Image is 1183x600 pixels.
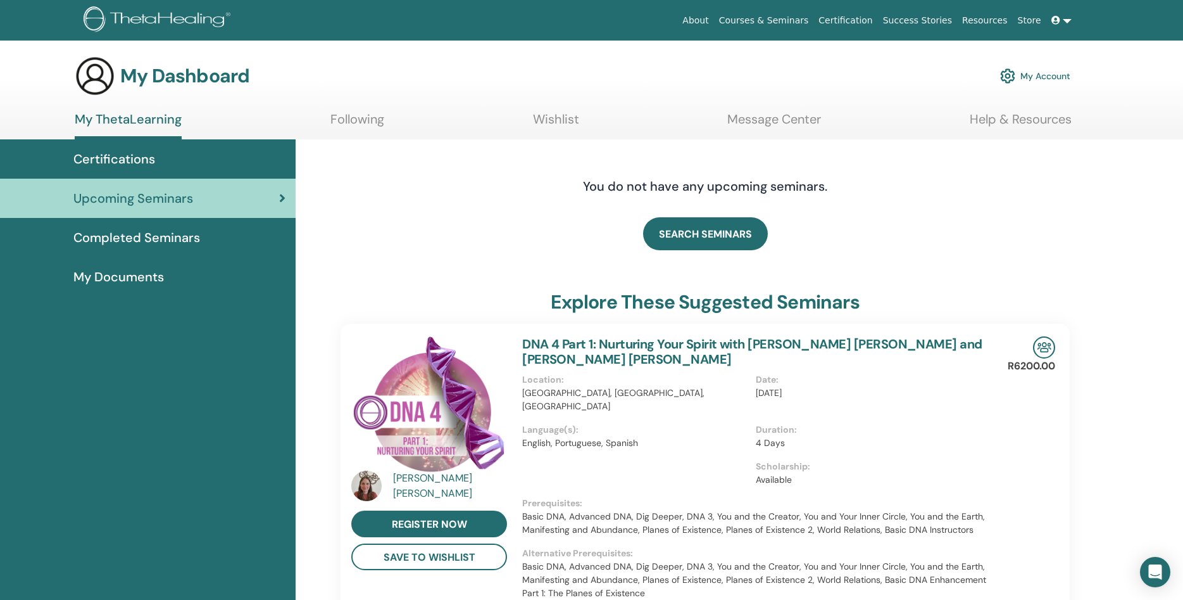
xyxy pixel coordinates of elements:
[1140,557,1170,587] div: Open Intercom Messenger
[756,373,982,386] p: Date :
[522,560,989,600] p: Basic DNA, Advanced DNA, Dig Deeper, DNA 3, You and the Creator, You and Your Inner Circle, You a...
[551,291,859,314] h3: explore these suggested seminars
[957,9,1013,32] a: Resources
[756,473,982,487] p: Available
[392,518,467,531] span: register now
[522,547,989,560] p: Alternative Prerequisites :
[1033,336,1055,359] img: In-Person Seminar
[351,511,507,537] a: register now
[533,112,579,136] a: Wishlist
[351,336,507,475] img: DNA 4 Part 1: Nurturing Your Spirit
[522,336,982,367] a: DNA 4 Part 1: Nurturing Your Spirit with [PERSON_NAME] [PERSON_NAME] and [PERSON_NAME] [PERSON_NAME]
[330,112,384,136] a: Following
[120,65,249,87] h3: My Dashboard
[73,267,164,286] span: My Documents
[84,6,235,35] img: logo.png
[522,423,748,437] p: Language(s) :
[73,150,155,169] span: Certifications
[714,9,814,32] a: Courses & Seminars
[1008,359,1055,374] p: R6200.00
[756,386,982,400] p: [DATE]
[522,497,989,510] p: Prerequisites :
[75,56,115,96] img: generic-user-icon.jpg
[643,217,768,250] a: SEARCH SEMINARS
[506,179,904,194] h4: You do not have any upcoming seminars.
[970,112,1072,136] a: Help & Resources
[878,9,957,32] a: Success Stories
[1000,62,1070,90] a: My Account
[522,510,989,537] p: Basic DNA, Advanced DNA, Dig Deeper, DNA 3, You and the Creator, You and Your Inner Circle, You a...
[727,112,821,136] a: Message Center
[756,437,982,450] p: 4 Days
[522,373,748,386] p: Location :
[351,471,382,501] img: default.jpg
[1013,9,1046,32] a: Store
[393,471,510,501] a: [PERSON_NAME] [PERSON_NAME]
[756,423,982,437] p: Duration :
[1000,65,1015,87] img: cog.svg
[522,386,748,413] p: [GEOGRAPHIC_DATA], [GEOGRAPHIC_DATA], [GEOGRAPHIC_DATA]
[677,9,713,32] a: About
[659,227,752,241] span: SEARCH SEMINARS
[522,437,748,450] p: English, Portuguese, Spanish
[756,460,982,473] p: Scholarship :
[351,544,507,570] button: save to wishlist
[73,189,193,208] span: Upcoming Seminars
[73,228,200,247] span: Completed Seminars
[813,9,877,32] a: Certification
[75,112,182,139] a: My ThetaLearning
